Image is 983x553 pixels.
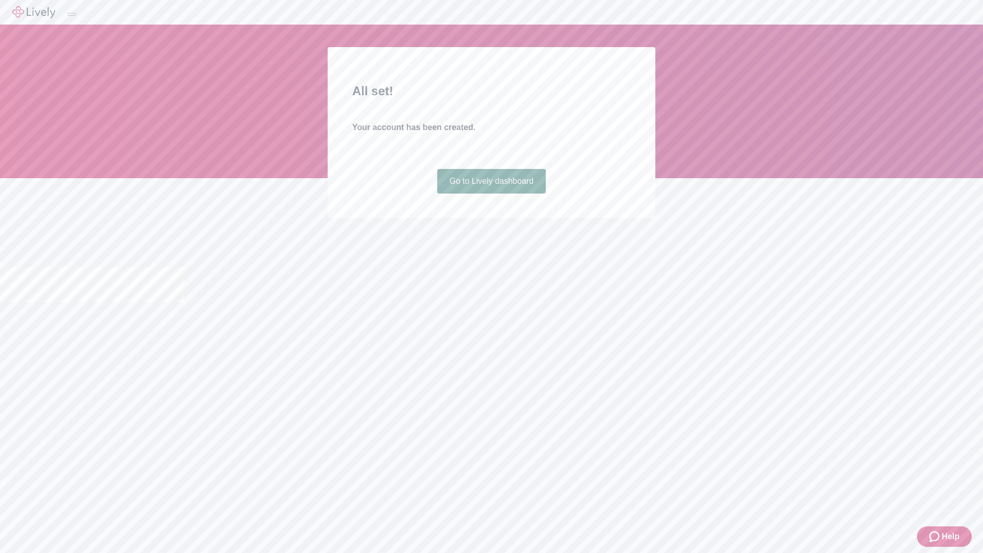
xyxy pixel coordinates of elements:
[929,530,942,543] svg: Zendesk support icon
[917,526,972,547] button: Zendesk support iconHelp
[352,121,631,134] h4: Your account has been created.
[437,169,546,194] a: Go to Lively dashboard
[12,6,55,18] img: Lively
[352,82,631,100] h2: All set!
[942,530,959,543] span: Help
[68,13,76,16] button: Log out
